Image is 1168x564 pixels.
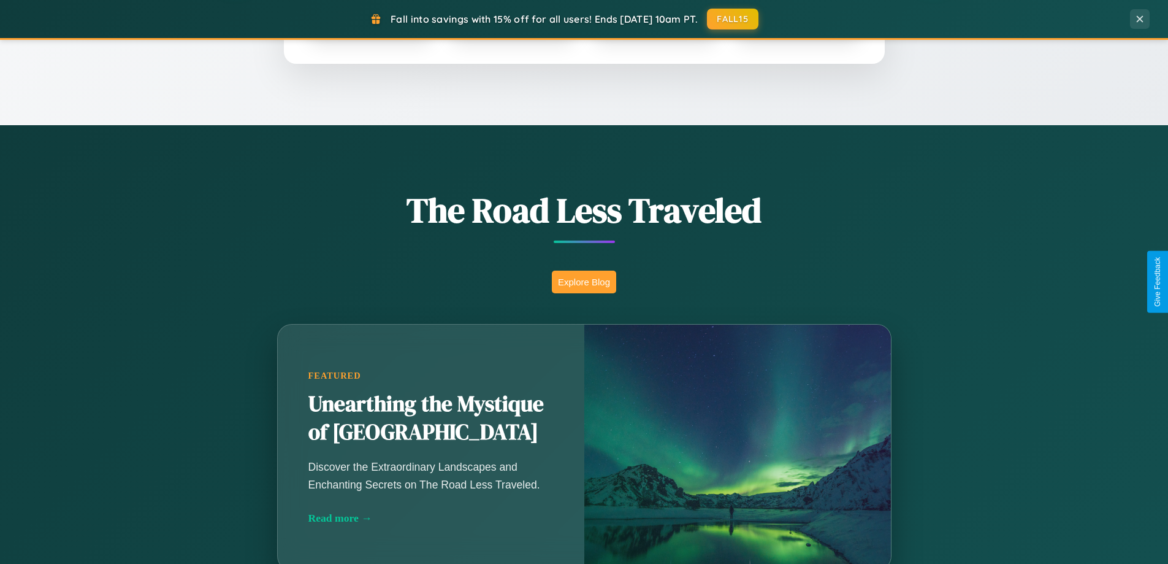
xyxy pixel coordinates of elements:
div: Featured [308,371,554,381]
h1: The Road Less Traveled [216,187,952,234]
h2: Unearthing the Mystique of [GEOGRAPHIC_DATA] [308,390,554,447]
p: Discover the Extraordinary Landscapes and Enchanting Secrets on The Road Less Traveled. [308,458,554,493]
button: FALL15 [707,9,758,29]
div: Give Feedback [1153,257,1162,307]
button: Explore Blog [552,271,616,293]
div: Read more → [308,512,554,525]
span: Fall into savings with 15% off for all users! Ends [DATE] 10am PT. [391,13,698,25]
